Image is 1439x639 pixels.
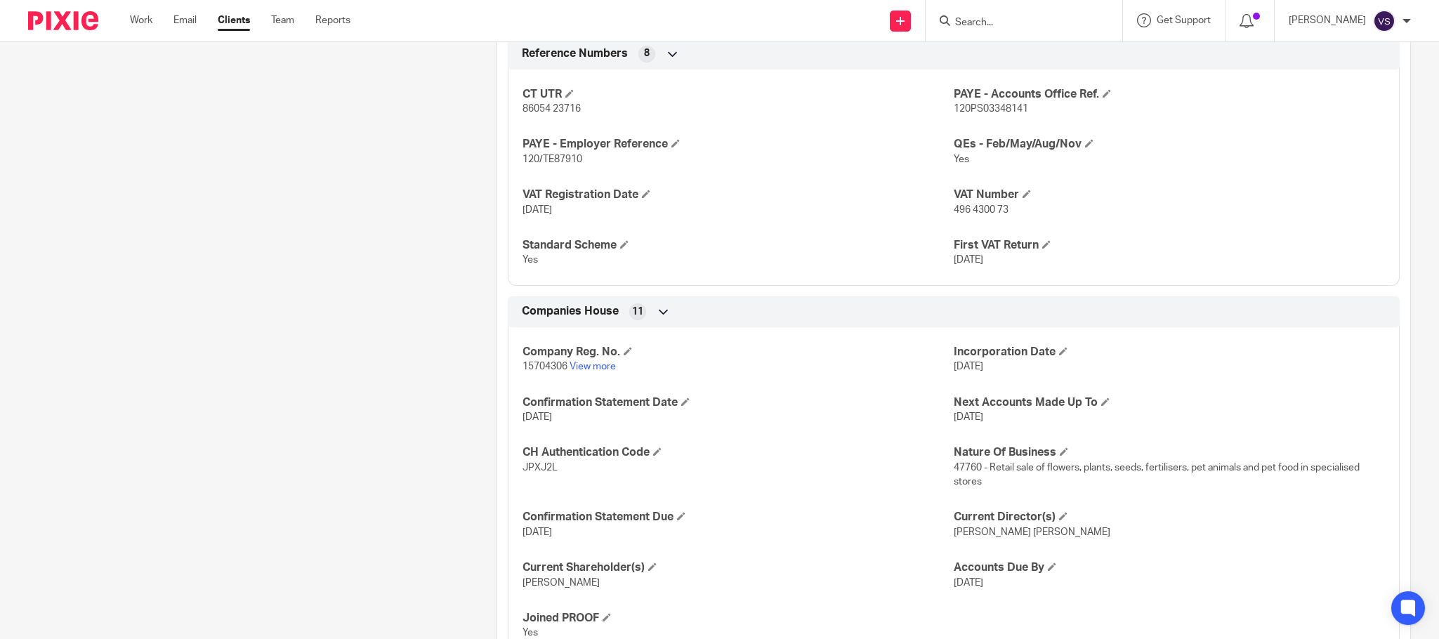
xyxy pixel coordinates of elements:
[954,362,983,371] span: [DATE]
[954,137,1385,152] h4: QEs - Feb/May/Aug/Nov
[1289,13,1366,27] p: [PERSON_NAME]
[954,463,1360,487] span: 47760 - Retail sale of flowers, plants, seeds, fertilisers, pet animals and pet food in specialis...
[570,362,616,371] a: View more
[954,345,1385,360] h4: Incorporation Date
[1157,15,1211,25] span: Get Support
[271,13,294,27] a: Team
[523,362,567,371] span: 15704306
[632,305,643,319] span: 11
[954,527,1110,537] span: [PERSON_NAME] [PERSON_NAME]
[218,13,250,27] a: Clients
[954,395,1385,410] h4: Next Accounts Made Up To
[523,187,954,202] h4: VAT Registration Date
[954,510,1385,525] h4: Current Director(s)
[954,87,1385,102] h4: PAYE - Accounts Office Ref.
[173,13,197,27] a: Email
[523,560,954,575] h4: Current Shareholder(s)
[523,137,954,152] h4: PAYE - Employer Reference
[315,13,350,27] a: Reports
[130,13,152,27] a: Work
[523,87,954,102] h4: CT UTR
[1373,10,1395,32] img: svg%3E
[523,154,582,164] span: 120/TE87910
[523,205,552,215] span: [DATE]
[954,560,1385,575] h4: Accounts Due By
[954,17,1080,29] input: Search
[523,611,954,626] h4: Joined PROOF
[523,412,552,422] span: [DATE]
[523,628,538,638] span: Yes
[522,46,628,61] span: Reference Numbers
[28,11,98,30] img: Pixie
[644,46,650,60] span: 8
[954,104,1028,114] span: 120PS03348141
[523,104,581,114] span: 86054 23716
[954,578,983,588] span: [DATE]
[954,238,1385,253] h4: First VAT Return
[954,154,969,164] span: Yes
[954,445,1385,460] h4: Nature Of Business
[523,238,954,253] h4: Standard Scheme
[523,463,558,473] span: JPXJ2L
[523,578,600,588] span: [PERSON_NAME]
[522,304,619,319] span: Companies House
[954,187,1385,202] h4: VAT Number
[523,527,552,537] span: [DATE]
[523,395,954,410] h4: Confirmation Statement Date
[523,510,954,525] h4: Confirmation Statement Due
[523,445,954,460] h4: CH Authentication Code
[954,205,1008,215] span: 496 4300 73
[523,255,538,265] span: Yes
[954,412,983,422] span: [DATE]
[954,255,983,265] span: [DATE]
[523,345,954,360] h4: Company Reg. No.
